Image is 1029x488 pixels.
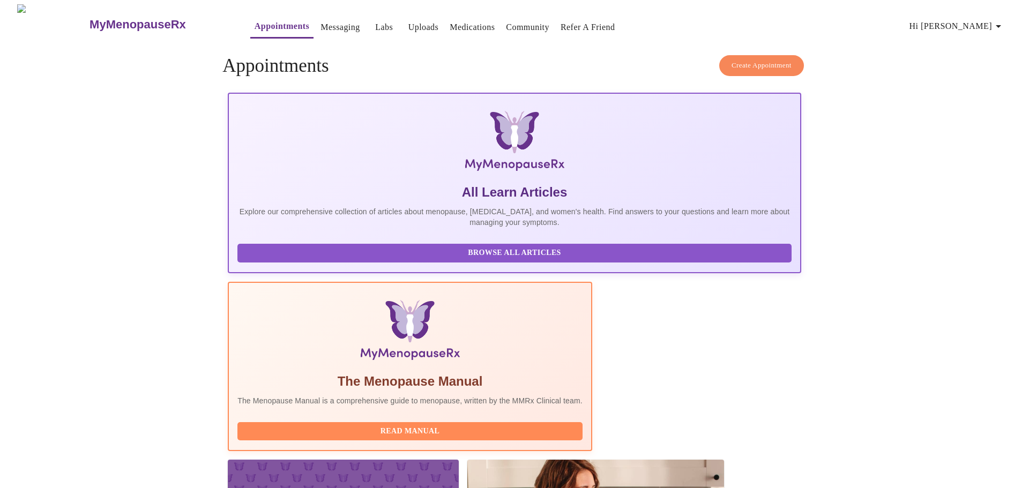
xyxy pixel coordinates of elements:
[561,20,615,35] a: Refer a Friend
[367,17,401,38] button: Labs
[556,17,620,38] button: Refer a Friend
[90,18,186,32] h3: MyMenopauseRx
[375,20,393,35] a: Labs
[445,17,499,38] button: Medications
[450,20,495,35] a: Medications
[324,111,705,175] img: MyMenopauseRx Logo
[237,206,792,228] p: Explore our comprehensive collection of articles about menopause, [MEDICAL_DATA], and women's hea...
[17,4,88,44] img: MyMenopauseRx Logo
[237,247,794,257] a: Browse All Articles
[237,426,585,435] a: Read Manual
[320,20,360,35] a: Messaging
[292,300,527,364] img: Menopause Manual
[506,20,549,35] a: Community
[237,244,792,262] button: Browse All Articles
[316,17,364,38] button: Messaging
[905,16,1009,37] button: Hi [PERSON_NAME]
[237,184,792,201] h5: All Learn Articles
[404,17,443,38] button: Uploads
[502,17,554,38] button: Community
[719,55,804,76] button: Create Appointment
[248,425,572,438] span: Read Manual
[222,55,807,77] h4: Appointments
[248,246,781,260] span: Browse All Articles
[237,395,583,406] p: The Menopause Manual is a comprehensive guide to menopause, written by the MMRx Clinical team.
[250,16,314,39] button: Appointments
[88,6,229,43] a: MyMenopauseRx
[408,20,439,35] a: Uploads
[732,59,792,72] span: Create Appointment
[237,373,583,390] h5: The Menopause Manual
[237,422,583,441] button: Read Manual
[909,19,1005,34] span: Hi [PERSON_NAME]
[255,19,309,34] a: Appointments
